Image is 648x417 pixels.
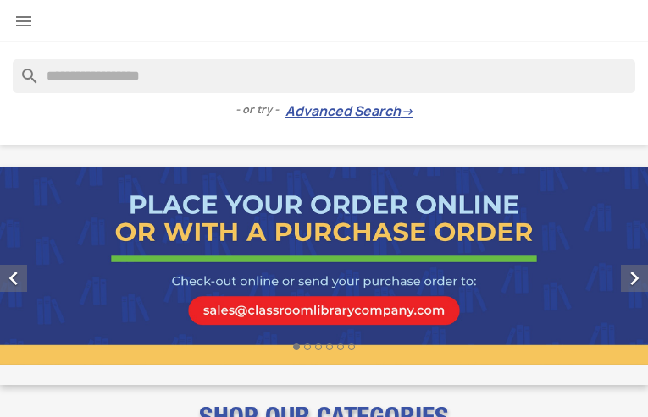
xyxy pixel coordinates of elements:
input: Search [13,59,635,93]
span: - or try - [235,102,285,118]
i:  [14,11,34,31]
i:  [621,265,648,292]
a: Advanced Search→ [285,103,413,120]
span: → [401,103,413,120]
i: search [13,59,33,80]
